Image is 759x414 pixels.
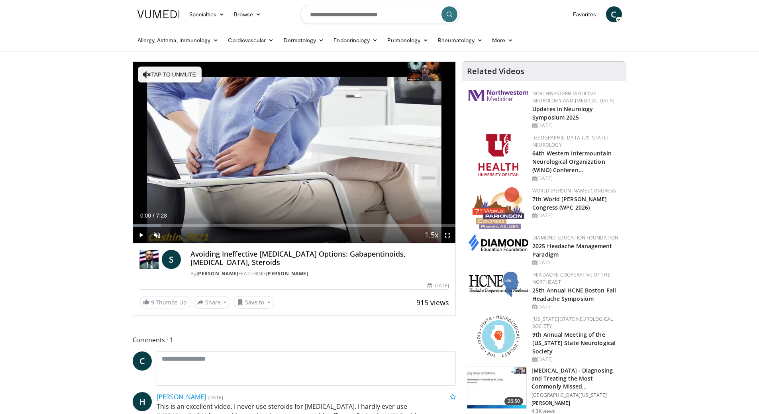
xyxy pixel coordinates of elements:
[382,32,433,48] a: Pulmonology
[532,316,613,330] a: [US_STATE] State Neurological Society
[190,270,449,277] div: By FEATURING
[184,6,229,22] a: Specialties
[157,392,206,401] a: [PERSON_NAME]
[532,271,610,285] a: Headache Cooperative of the Northeast
[151,298,154,306] span: 9
[133,227,149,243] button: Play
[487,32,518,48] a: More
[469,271,528,298] img: 6c52f715-17a6-4da1-9b6c-8aaf0ffc109f.jpg.150x105_q85_autocrop_double_scale_upscale_version-0.2.jpg
[531,400,621,406] p: [PERSON_NAME]
[140,212,151,219] span: 0:00
[532,149,612,174] a: 64th Western Intermountain Neurological Organization (WINO) Conferen…
[532,134,608,148] a: [GEOGRAPHIC_DATA][US_STATE] Neurology
[194,296,231,309] button: Share
[469,90,528,101] img: 2a462fb6-9365-492a-ac79-3166a6f924d8.png.150x105_q85_autocrop_double_scale_upscale_version-0.2.jpg
[190,250,449,267] h4: Avoiding Ineffective [MEDICAL_DATA] Options: Gabapentinoids, [MEDICAL_DATA], Steroids
[428,282,449,289] div: [DATE]
[208,394,223,401] small: [DATE]
[266,270,308,277] a: [PERSON_NAME]
[479,134,518,176] img: f6362829-b0a3-407d-a044-59546adfd345.png.150x105_q85_autocrop_double_scale_upscale_version-0.2.png
[532,212,620,219] div: [DATE]
[139,250,159,269] img: Dr. Sergey Motov
[531,367,621,390] h3: [MEDICAL_DATA] - Diagnosing and Treating the Most Commonly Missed…
[532,195,607,211] a: 7th World [PERSON_NAME] Congress (WPC 2026)
[568,6,601,22] a: Favorites
[300,5,459,24] input: Search topics, interventions
[329,32,382,48] a: Endocrinology
[504,397,524,405] span: 26:50
[156,212,167,219] span: 7:28
[133,32,224,48] a: Allergy, Asthma, Immunology
[223,32,278,48] a: Cardiovascular
[469,234,528,251] img: d0406666-9e5f-4b94-941b-f1257ac5ccaf.png.150x105_q85_autocrop_double_scale_upscale_version-0.2.png
[532,234,618,241] a: Diamond Education Foundation
[532,303,620,310] div: [DATE]
[473,187,524,229] img: 16fe1da8-a9a0-4f15-bd45-1dd1acf19c34.png.150x105_q85_autocrop_double_scale_upscale_version-0.2.png
[606,6,622,22] a: C
[133,392,152,411] a: H
[433,32,487,48] a: Rheumatology
[139,296,190,308] a: 9 Thumbs Up
[532,331,616,355] a: 9th Annual Meeting of the [US_STATE] State Neurological Society
[138,67,202,82] button: Tap to unmute
[532,122,620,129] div: [DATE]
[531,392,621,398] p: [GEOGRAPHIC_DATA][US_STATE]
[133,62,456,243] video-js: Video Player
[532,175,620,182] div: [DATE]
[149,227,165,243] button: Unmute
[196,270,239,277] a: [PERSON_NAME]
[229,6,266,22] a: Browse
[532,105,593,121] a: Updates in Neurology Symposium 2025
[467,67,524,76] h4: Related Videos
[532,286,616,302] a: 25th Annual HCNE Boston Fall Headache Symposium
[133,224,456,227] div: Progress Bar
[162,250,181,269] a: S
[424,227,439,243] button: Playback Rate
[153,212,155,219] span: /
[233,296,274,309] button: Save to
[137,10,180,18] img: VuMedi Logo
[416,298,449,307] span: 915 views
[439,227,455,243] button: Fullscreen
[133,351,152,371] a: C
[532,187,616,194] a: World [PERSON_NAME] Congress
[477,316,520,357] img: 71a8b48c-8850-4916-bbdd-e2f3ccf11ef9.png.150x105_q85_autocrop_double_scale_upscale_version-0.2.png
[532,242,612,258] a: 2025 Headache Management Paradigm
[532,356,620,363] div: [DATE]
[133,335,456,345] span: Comments 1
[279,32,329,48] a: Dermatology
[532,259,620,266] div: [DATE]
[532,90,614,104] a: Northwestern Medicine Neurology and [MEDICAL_DATA]
[467,367,526,408] img: 96bba1e9-24be-4229-9b2d-30cadd21a4e6.150x105_q85_crop-smart_upscale.jpg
